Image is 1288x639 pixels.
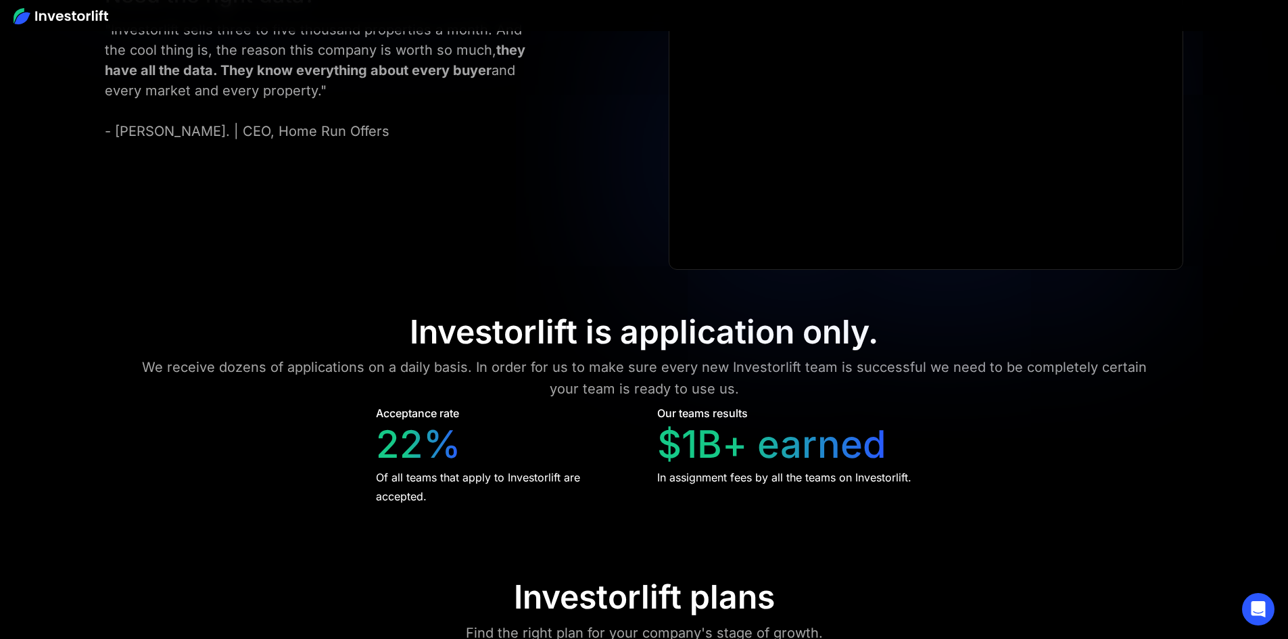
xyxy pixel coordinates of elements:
[376,422,461,467] div: 22%
[657,468,911,487] div: In assignment fees by all the teams on Investorlift.
[1242,593,1274,625] div: Open Intercom Messenger
[129,356,1160,400] div: We receive dozens of applications on a daily basis. In order for us to make sure every new Invest...
[410,312,878,352] div: Investorlift is application only.
[514,577,775,617] div: Investorlift plans
[657,405,748,421] div: Our teams results
[105,20,546,141] div: "Investorlift sells three to five thousand properties a month. And the cool thing is, the reason ...
[657,422,886,467] div: $1B+ earned
[376,405,459,421] div: Acceptance rate
[105,42,525,78] strong: they have all the data. They know everything about every buyer
[376,468,632,506] div: Of all teams that apply to Investorlift are accepted.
